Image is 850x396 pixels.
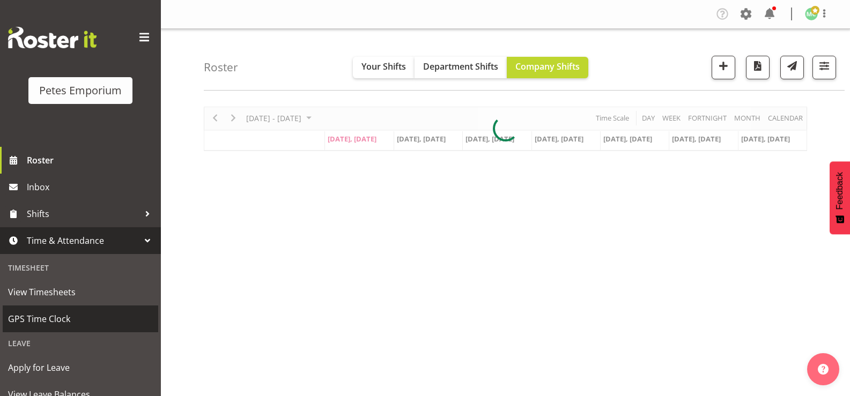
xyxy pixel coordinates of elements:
[8,360,153,376] span: Apply for Leave
[8,27,97,48] img: Rosterit website logo
[812,56,836,79] button: Filter Shifts
[415,57,507,78] button: Department Shifts
[805,8,818,20] img: melissa-cowen2635.jpg
[27,233,139,249] span: Time & Attendance
[3,305,158,332] a: GPS Time Clock
[27,152,156,168] span: Roster
[27,206,139,222] span: Shifts
[39,83,122,99] div: Petes Emporium
[835,172,845,210] span: Feedback
[780,56,804,79] button: Send a list of all shifts for the selected filtered period to all rostered employees.
[8,284,153,300] span: View Timesheets
[27,179,156,195] span: Inbox
[3,257,158,279] div: Timesheet
[712,56,735,79] button: Add a new shift
[361,61,406,72] span: Your Shifts
[515,61,580,72] span: Company Shifts
[507,57,588,78] button: Company Shifts
[830,161,850,234] button: Feedback - Show survey
[353,57,415,78] button: Your Shifts
[818,364,829,375] img: help-xxl-2.png
[204,61,238,73] h4: Roster
[3,332,158,354] div: Leave
[8,311,153,327] span: GPS Time Clock
[423,61,498,72] span: Department Shifts
[3,279,158,305] a: View Timesheets
[746,56,770,79] button: Download a PDF of the roster according to the set date range.
[3,354,158,381] a: Apply for Leave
